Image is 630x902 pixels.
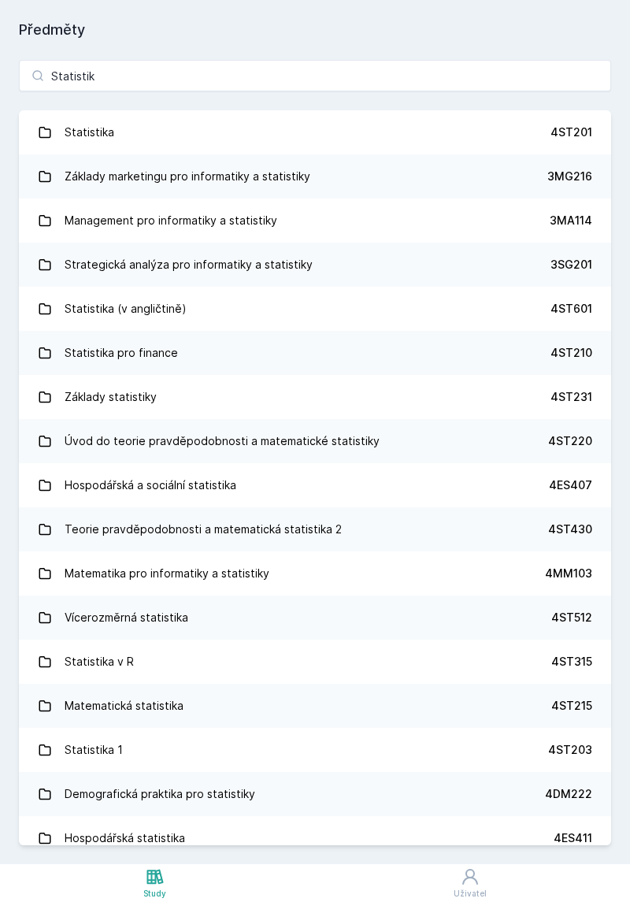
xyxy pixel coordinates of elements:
a: Statistika pro finance 4ST210 [19,331,611,375]
div: Hospodářská statistika [65,822,185,854]
div: Teorie pravděpodobnosti a matematická statistika 2 [65,514,342,545]
div: Management pro informatiky a statistiky [65,205,277,236]
div: Strategická analýza pro informatiky a statistiky [65,249,313,280]
a: Vícerozměrná statistika 4ST512 [19,596,611,640]
div: 4ES411 [554,830,592,846]
div: Matematická statistika [65,690,183,722]
div: Úvod do teorie pravděpodobnosti a matematické statistiky [65,425,380,457]
a: Hospodářská a sociální statistika 4ES407 [19,463,611,507]
a: Statistika v R 4ST315 [19,640,611,684]
div: Statistika v R [65,646,134,677]
a: Management pro informatiky a statistiky 3MA114 [19,199,611,243]
a: Hospodářská statistika 4ES411 [19,816,611,860]
div: Základy marketingu pro informatiky a statistiky [65,161,310,192]
div: 4ST512 [551,610,592,625]
div: Statistika 1 [65,734,123,766]
div: 4ST601 [550,301,592,317]
div: Uživatel [454,888,487,900]
div: 4ST215 [551,698,592,714]
a: Demografická praktika pro statistiky 4DM222 [19,772,611,816]
div: 4ST201 [550,124,592,140]
div: Hospodářská a sociální statistika [65,470,236,501]
div: 4ST315 [551,654,592,670]
a: Teorie pravděpodobnosti a matematická statistika 2 4ST430 [19,507,611,551]
input: Název nebo ident předmětu… [19,60,611,91]
div: 4ST430 [548,522,592,537]
a: Statistika 1 4ST203 [19,728,611,772]
div: 4ST203 [548,742,592,758]
h1: Předměty [19,19,611,41]
div: 4MM103 [545,566,592,581]
div: Statistika pro finance [65,337,178,369]
div: 4ST231 [550,389,592,405]
div: 4DM222 [545,786,592,802]
a: Základy marketingu pro informatiky a statistiky 3MG216 [19,154,611,199]
div: 3SG201 [550,257,592,273]
div: 4ST220 [548,433,592,449]
div: Statistika (v angličtině) [65,293,187,325]
a: Úvod do teorie pravděpodobnosti a matematické statistiky 4ST220 [19,419,611,463]
a: Statistika (v angličtině) 4ST601 [19,287,611,331]
div: Demografická praktika pro statistiky [65,778,255,810]
a: Základy statistiky 4ST231 [19,375,611,419]
div: Vícerozměrná statistika [65,602,188,633]
a: Strategická analýza pro informatiky a statistiky 3SG201 [19,243,611,287]
div: 3MG216 [547,169,592,184]
div: 3MA114 [550,213,592,228]
div: 4ST210 [550,345,592,361]
div: Matematika pro informatiky a statistiky [65,558,269,589]
a: Matematika pro informatiky a statistiky 4MM103 [19,551,611,596]
div: Základy statistiky [65,381,157,413]
div: Study [143,888,166,900]
div: Statistika [65,117,114,148]
a: Statistika 4ST201 [19,110,611,154]
div: 4ES407 [549,477,592,493]
a: Matematická statistika 4ST215 [19,684,611,728]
